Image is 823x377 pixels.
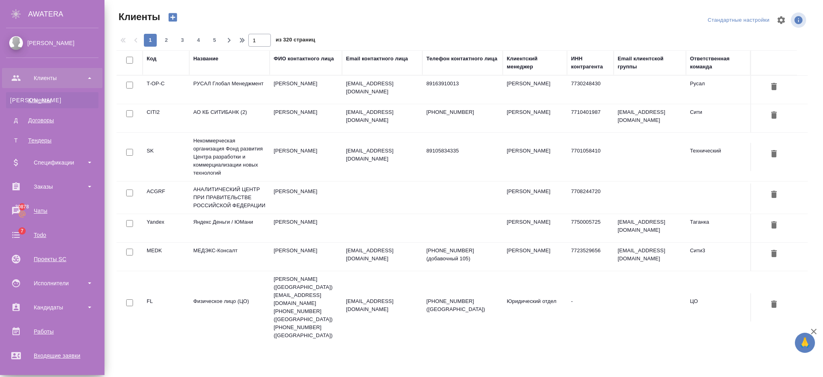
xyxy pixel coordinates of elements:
[686,243,750,271] td: Сити3
[614,243,686,271] td: [EMAIL_ADDRESS][DOMAIN_NAME]
[6,350,98,362] div: Входящие заявки
[10,203,34,211] span: 30878
[567,76,614,104] td: 7730248430
[6,205,98,217] div: Чаты
[767,187,781,202] button: Удалить
[767,297,781,312] button: Удалить
[192,36,205,44] span: 4
[795,333,815,353] button: 🙏
[426,247,499,263] p: [PHONE_NUMBER] (добавочный 105)
[192,34,205,47] button: 4
[791,12,808,28] span: Посмотреть информацию
[618,55,682,71] div: Email клиентской группы
[6,112,98,128] a: ДДоговоры
[6,325,98,338] div: Работы
[193,55,218,63] div: Название
[6,157,98,169] div: Спецификации
[274,55,334,63] div: ФИО контактного лица
[346,247,418,263] p: [EMAIL_ADDRESS][DOMAIN_NAME]
[2,201,102,221] a: 30878Чаты
[426,55,497,63] div: Телефон контактного лица
[503,183,567,212] td: [PERSON_NAME]
[767,218,781,233] button: Удалить
[276,35,315,47] span: из 320 страниц
[270,104,342,132] td: [PERSON_NAME]
[567,293,614,321] td: -
[772,10,791,30] span: Настроить таблицу
[2,225,102,245] a: 7Todo
[143,143,189,171] td: SK
[208,36,221,44] span: 5
[160,34,173,47] button: 2
[503,143,567,171] td: [PERSON_NAME]
[426,108,499,116] p: [PHONE_NUMBER]
[686,104,750,132] td: Сити
[767,80,781,95] button: Удалить
[143,183,189,212] td: ACGRF
[767,147,781,162] button: Удалить
[503,214,567,242] td: [PERSON_NAME]
[767,247,781,262] button: Удалить
[143,243,189,271] td: MEDK
[706,14,772,27] div: split button
[426,297,499,313] p: [PHONE_NUMBER] ([GEOGRAPHIC_DATA])
[160,36,173,44] span: 2
[6,301,98,313] div: Кандидаты
[503,243,567,271] td: [PERSON_NAME]
[143,214,189,242] td: Yandex
[28,6,104,22] div: AWATERA
[147,55,156,63] div: Код
[690,55,746,71] div: Ответственная команда
[176,36,189,44] span: 3
[270,271,342,344] td: [PERSON_NAME] ([GEOGRAPHIC_DATA]) [EMAIL_ADDRESS][DOMAIN_NAME] [PHONE_NUMBER] ([GEOGRAPHIC_DATA])...
[686,76,750,104] td: Русал
[270,214,342,242] td: [PERSON_NAME]
[2,321,102,342] a: Работы
[270,143,342,171] td: [PERSON_NAME]
[16,227,28,235] span: 7
[143,76,189,104] td: T-OP-C
[143,104,189,132] td: CITI2
[686,143,750,171] td: Технический
[176,34,189,47] button: 3
[270,243,342,271] td: [PERSON_NAME]
[767,108,781,123] button: Удалить
[6,132,98,148] a: ТТендеры
[2,346,102,366] a: Входящие заявки
[6,39,98,47] div: [PERSON_NAME]
[6,72,98,84] div: Клиенты
[6,229,98,241] div: Todo
[208,34,221,47] button: 5
[346,108,418,124] p: [EMAIL_ADDRESS][DOMAIN_NAME]
[270,183,342,212] td: [PERSON_NAME]
[143,293,189,321] td: FL
[6,92,98,108] a: [PERSON_NAME]Клиенты
[163,10,182,24] button: Создать
[189,214,270,242] td: Яндекс Деньги / ЮМани
[567,243,614,271] td: 7723529656
[567,214,614,242] td: 7750005725
[10,116,94,124] div: Договоры
[503,293,567,321] td: Юридический отдел
[189,76,270,104] td: РУСАЛ Глобал Менеджмент
[571,55,610,71] div: ИНН контрагента
[6,253,98,265] div: Проекты SC
[686,214,750,242] td: Таганка
[189,243,270,271] td: МЕДЭКС-Консалт
[10,136,94,144] div: Тендеры
[507,55,563,71] div: Клиентский менеджер
[270,76,342,104] td: [PERSON_NAME]
[346,80,418,96] p: [EMAIL_ADDRESS][DOMAIN_NAME]
[503,104,567,132] td: [PERSON_NAME]
[346,147,418,163] p: [EMAIL_ADDRESS][DOMAIN_NAME]
[426,80,499,88] p: 89163910013
[189,104,270,132] td: АО КБ СИТИБАНК (2)
[503,76,567,104] td: [PERSON_NAME]
[426,147,499,155] p: 89105834335
[567,143,614,171] td: 7701058410
[10,96,94,104] div: Клиенты
[189,181,270,214] td: АНАЛИТИЧЕСКИЙ ЦЕНТР ПРИ ПРАВИТЕЛЬСТВЕ РОССИЙСКОЙ ФЕДЕРАЦИИ
[189,293,270,321] td: Физическое лицо (ЦО)
[686,293,750,321] td: ЦО
[567,104,614,132] td: 7710401987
